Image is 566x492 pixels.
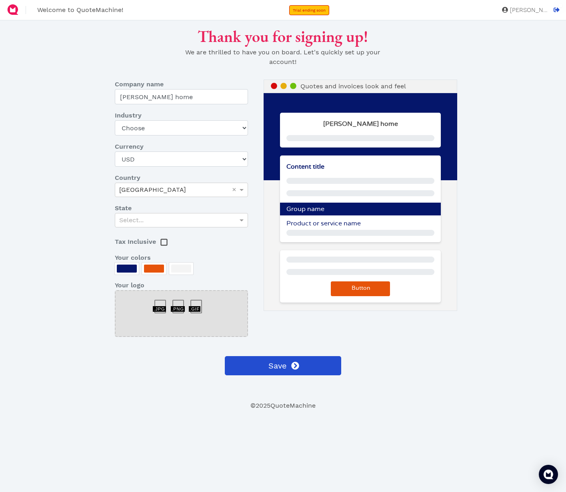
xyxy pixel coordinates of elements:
span: Currency [115,142,144,151]
span: Save [267,360,287,372]
span: Your logo [115,281,144,290]
span: Your colors [115,253,151,263]
button: Save [225,356,341,375]
footer: © 2025 QuoteMachine [57,401,509,410]
span: Product or service name [286,220,361,227]
span: Thank you for signing up! [198,26,368,47]
button: Button [331,281,390,296]
span: Country [115,173,140,183]
span: [PERSON_NAME] [508,7,548,13]
span: Trial ending soon [293,8,326,12]
span: Tax Inclusive [115,238,156,245]
span: Industry [115,111,142,120]
span: Content title [286,163,324,170]
img: QuoteM_icon_flat.png [6,3,19,16]
div: Open Intercom Messenger [539,465,558,484]
span: Button [350,285,370,291]
span: Company name [115,80,164,89]
a: Trial ending soon [289,5,329,15]
span: State [115,203,132,213]
span: × [232,186,236,193]
div: Quotes and invoices look and feel [264,80,457,93]
span: We are thrilled to have you on board. Let's quickly set up your account! [185,48,380,66]
span: Group name [286,206,324,212]
span: Clear value [231,183,238,197]
div: Select... [115,213,248,227]
strong: [PERSON_NAME] home [323,121,398,127]
span: Welcome to QuoteMachine! [37,6,123,14]
span: [GEOGRAPHIC_DATA] [119,186,186,193]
